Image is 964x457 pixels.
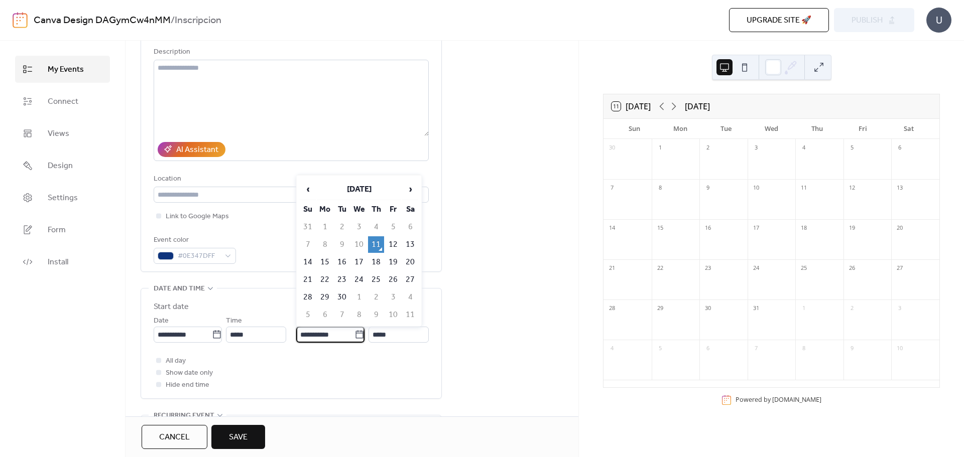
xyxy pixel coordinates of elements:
[317,236,333,253] td: 8
[154,283,205,295] span: Date and time
[317,307,333,323] td: 6
[334,236,350,253] td: 9
[886,119,931,139] div: Sat
[402,219,418,235] td: 6
[317,254,333,270] td: 15
[175,11,221,30] b: Inscripcion
[300,179,315,199] span: ‹
[385,289,401,306] td: 3
[300,307,316,323] td: 5
[351,236,367,253] td: 10
[317,219,333,235] td: 1
[13,12,28,28] img: logo
[385,307,401,323] td: 10
[300,236,316,253] td: 7
[351,271,367,288] td: 24
[894,263,905,274] div: 27
[751,303,762,314] div: 31
[894,343,905,354] div: 10
[894,303,905,314] div: 3
[166,355,186,367] span: All day
[702,303,713,314] div: 30
[894,183,905,194] div: 13
[403,179,418,199] span: ›
[15,120,110,147] a: Views
[747,15,811,27] span: Upgrade site 🚀
[655,223,666,234] div: 15
[607,183,618,194] div: 7
[703,119,749,139] div: Tue
[772,395,821,404] a: [DOMAIN_NAME]
[317,289,333,306] td: 29
[334,289,350,306] td: 30
[211,425,265,449] button: Save
[608,99,654,113] button: 11[DATE]
[368,271,384,288] td: 25
[368,219,384,235] td: 4
[402,271,418,288] td: 27
[798,343,809,354] div: 8
[402,289,418,306] td: 4
[15,152,110,179] a: Design
[34,11,171,30] a: Canva Design DAGymCw4nMM
[607,223,618,234] div: 14
[317,179,401,200] th: [DATE]
[48,128,69,140] span: Views
[402,201,418,218] th: Sa
[351,289,367,306] td: 1
[751,343,762,354] div: 7
[385,219,401,235] td: 5
[798,303,809,314] div: 1
[702,223,713,234] div: 16
[798,142,809,154] div: 4
[607,343,618,354] div: 4
[607,303,618,314] div: 28
[368,307,384,323] td: 9
[729,8,829,32] button: Upgrade site 🚀
[702,142,713,154] div: 2
[751,183,762,194] div: 10
[178,250,220,262] span: #0E347DFF
[685,100,710,112] div: [DATE]
[154,173,427,185] div: Location
[894,223,905,234] div: 20
[402,307,418,323] td: 11
[317,271,333,288] td: 22
[142,425,207,449] a: Cancel
[158,142,225,157] button: AI Assistant
[847,223,858,234] div: 19
[798,223,809,234] div: 18
[334,254,350,270] td: 16
[300,271,316,288] td: 21
[159,431,190,443] span: Cancel
[840,119,886,139] div: Fri
[702,343,713,354] div: 6
[368,289,384,306] td: 2
[351,307,367,323] td: 8
[736,395,821,404] div: Powered by
[154,46,427,58] div: Description
[655,343,666,354] div: 5
[176,144,218,156] div: AI Assistant
[847,183,858,194] div: 12
[607,142,618,154] div: 30
[229,431,248,443] span: Save
[166,379,209,391] span: Hide end time
[798,263,809,274] div: 25
[847,303,858,314] div: 2
[154,234,234,246] div: Event color
[334,201,350,218] th: Tu
[48,96,78,108] span: Connect
[154,301,189,313] div: Start date
[368,254,384,270] td: 18
[794,119,840,139] div: Thu
[334,307,350,323] td: 7
[300,201,316,218] th: Su
[48,160,73,172] span: Design
[15,184,110,211] a: Settings
[171,11,175,30] b: /
[15,88,110,115] a: Connect
[385,254,401,270] td: 19
[657,119,703,139] div: Mon
[847,343,858,354] div: 9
